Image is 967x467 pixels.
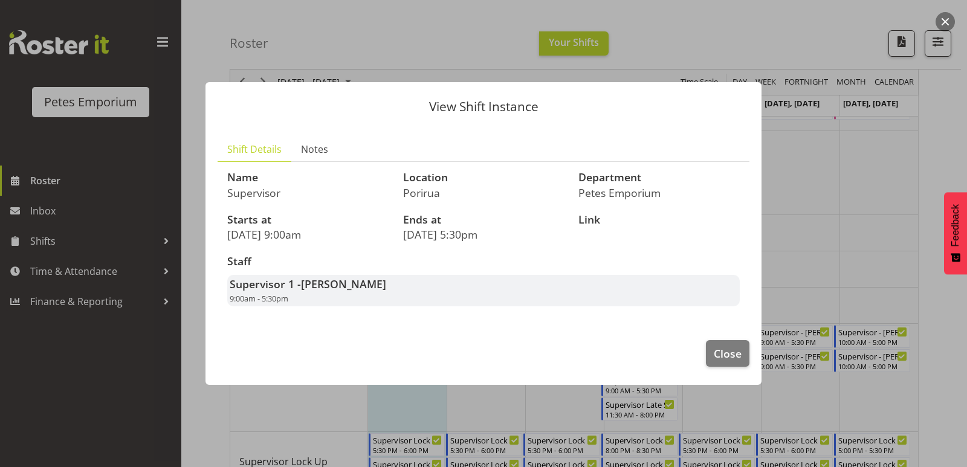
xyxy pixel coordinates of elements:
[950,204,961,246] span: Feedback
[944,192,967,274] button: Feedback - Show survey
[578,186,740,199] p: Petes Emporium
[714,346,742,361] span: Close
[218,100,749,113] p: View Shift Instance
[706,340,749,367] button: Close
[403,228,564,241] p: [DATE] 5:30pm
[403,186,564,199] p: Porirua
[227,186,389,199] p: Supervisor
[403,214,564,226] h3: Ends at
[227,214,389,226] h3: Starts at
[578,172,740,184] h3: Department
[301,277,386,291] span: [PERSON_NAME]
[227,172,389,184] h3: Name
[403,172,564,184] h3: Location
[230,277,386,291] strong: Supervisor 1 -
[301,142,328,156] span: Notes
[227,256,740,268] h3: Staff
[227,142,282,156] span: Shift Details
[230,293,288,304] span: 9:00am - 5:30pm
[227,228,389,241] p: [DATE] 9:00am
[578,214,740,226] h3: Link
